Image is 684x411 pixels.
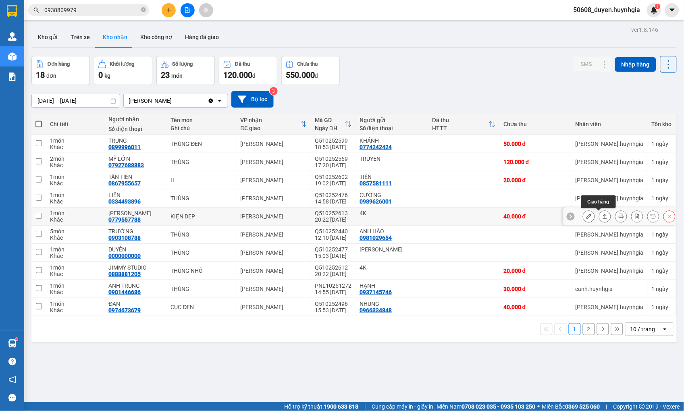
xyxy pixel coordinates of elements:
[8,32,17,41] img: warehouse-icon
[108,174,162,180] div: TÂN TIẾN
[156,56,215,85] button: Số lượng23món
[208,98,214,104] svg: Clear value
[286,70,315,80] span: 550.000
[360,289,392,295] div: 0937145746
[241,177,307,183] div: [PERSON_NAME]
[360,307,392,313] div: 0966334848
[311,114,356,135] th: Toggle SortBy
[437,402,536,411] span: Miền Nam
[569,323,581,335] button: 1
[141,6,146,14] span: close-circle
[284,402,358,411] span: Hỗ trợ kỹ thuật:
[360,125,424,131] div: Số điện thoại
[170,117,232,123] div: Tên món
[576,286,644,292] div: canh.huynhgia
[652,177,672,183] div: 1
[181,3,195,17] button: file-add
[315,235,351,241] div: 12:10 [DATE]
[315,289,351,295] div: 14:55 [DATE]
[7,7,71,25] div: [PERSON_NAME]
[360,156,424,162] div: TRUYỀN
[6,51,73,60] div: 40.000
[219,56,277,85] button: Đã thu120.000đ
[656,231,669,238] span: ngày
[31,56,90,85] button: Đơn hàng18đơn
[576,195,644,201] div: nguyen.huynhgia
[50,137,100,144] div: 1 món
[652,195,672,201] div: 1
[315,253,351,259] div: 15:03 [DATE]
[652,304,672,310] div: 1
[503,304,568,310] div: 40.000 đ
[50,162,100,168] div: Khác
[108,137,162,144] div: TRUNG
[77,25,141,35] div: HÀ
[241,231,307,238] div: [PERSON_NAME]
[583,323,595,335] button: 2
[50,246,100,253] div: 1 món
[36,70,45,80] span: 18
[7,25,71,35] div: THÔNG
[656,141,669,147] span: ngày
[652,141,672,147] div: 1
[50,307,100,313] div: Khác
[364,402,366,411] span: |
[50,156,100,162] div: 2 món
[15,338,18,340] sup: 1
[170,177,232,183] div: H
[360,210,424,216] div: 4K
[360,117,424,123] div: Người gửi
[669,6,676,14] span: caret-down
[241,304,307,310] div: [PERSON_NAME]
[538,405,540,408] span: ⚪️
[639,404,645,409] span: copyright
[270,87,278,95] sup: 3
[241,213,307,220] div: [PERSON_NAME]
[360,228,424,235] div: ANH HÀO
[179,27,225,47] button: Hàng đã giao
[297,61,318,67] div: Chưa thu
[77,7,141,25] div: [PERSON_NAME]
[108,235,141,241] div: 0903108788
[108,126,162,132] div: Số điện thoại
[161,70,170,80] span: 23
[315,198,351,205] div: 14:58 [DATE]
[241,141,307,147] div: [PERSON_NAME]
[315,144,351,150] div: 18:53 [DATE]
[360,174,424,180] div: TIỀN
[372,402,435,411] span: Cung cấp máy in - giấy in:
[315,174,351,180] div: Q510252602
[44,6,139,15] input: Tìm tên, số ĐT hoặc mã đơn
[50,301,100,307] div: 1 món
[77,35,141,46] div: 0373569061
[185,7,190,13] span: file-add
[432,117,489,123] div: Đã thu
[170,286,232,292] div: THÙNG
[170,268,232,274] div: THÙNG NHỎ
[652,249,672,256] div: 1
[170,304,232,310] div: CỤC ĐEN
[170,141,232,147] div: THÙNG ĐEN
[583,210,595,222] div: Sửa đơn hàng
[630,325,655,333] div: 10 / trang
[104,73,110,79] span: kg
[315,271,351,277] div: 20:22 [DATE]
[7,35,71,46] div: 0909923789
[94,56,152,85] button: Khối lượng0kg
[632,25,659,34] div: ver 1.8.146
[315,282,351,289] div: PNL10251272
[576,177,644,183] div: nguyen.huynhgia
[599,210,611,222] div: Giao hàng
[170,231,232,238] div: THÙNG
[50,271,100,277] div: Khác
[33,7,39,13] span: search
[651,6,658,14] img: icon-new-feature
[360,264,424,271] div: 4K
[108,192,162,198] div: LIÊN
[223,70,252,80] span: 120.000
[360,235,392,241] div: 0981029654
[652,268,672,274] div: 1
[8,394,16,402] span: message
[8,73,17,81] img: solution-icon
